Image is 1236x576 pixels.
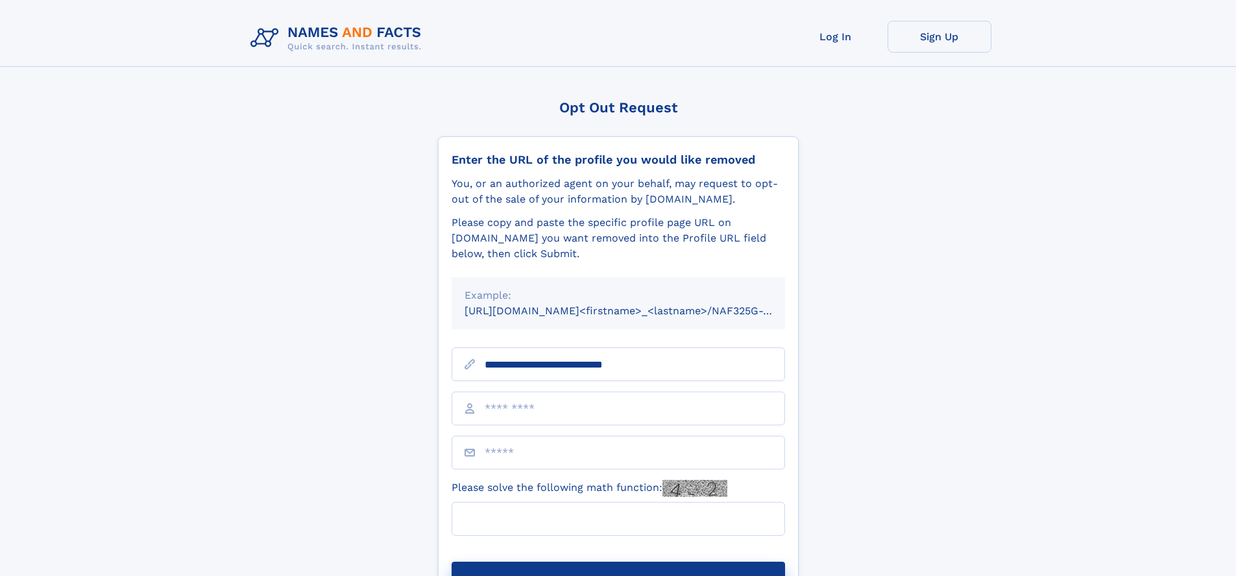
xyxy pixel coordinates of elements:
small: [URL][DOMAIN_NAME]<firstname>_<lastname>/NAF325G-xxxxxxxx [465,305,810,317]
div: Opt Out Request [438,99,799,116]
div: Please copy and paste the specific profile page URL on [DOMAIN_NAME] you want removed into the Pr... [452,215,785,262]
div: You, or an authorized agent on your behalf, may request to opt-out of the sale of your informatio... [452,176,785,207]
a: Log In [784,21,888,53]
div: Example: [465,288,772,303]
img: Logo Names and Facts [245,21,432,56]
div: Enter the URL of the profile you would like removed [452,153,785,167]
label: Please solve the following math function: [452,480,727,497]
a: Sign Up [888,21,991,53]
